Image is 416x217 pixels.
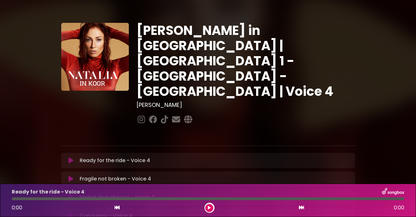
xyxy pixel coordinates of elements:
[80,175,151,183] p: Fragile not broken - Voice 4
[80,157,150,164] p: Ready for the ride - Voice 4
[136,23,355,99] h1: [PERSON_NAME] in [GEOGRAPHIC_DATA] | [GEOGRAPHIC_DATA] 1 - [GEOGRAPHIC_DATA] - [GEOGRAPHIC_DATA] ...
[382,188,404,196] img: songbox-logo-white.png
[61,23,129,91] img: YTVS25JmS9CLUqXqkEhs
[394,204,404,212] span: 0:00
[12,188,84,196] p: Ready for the ride - Voice 4
[136,102,355,109] h3: [PERSON_NAME]
[12,204,22,211] span: 0:00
